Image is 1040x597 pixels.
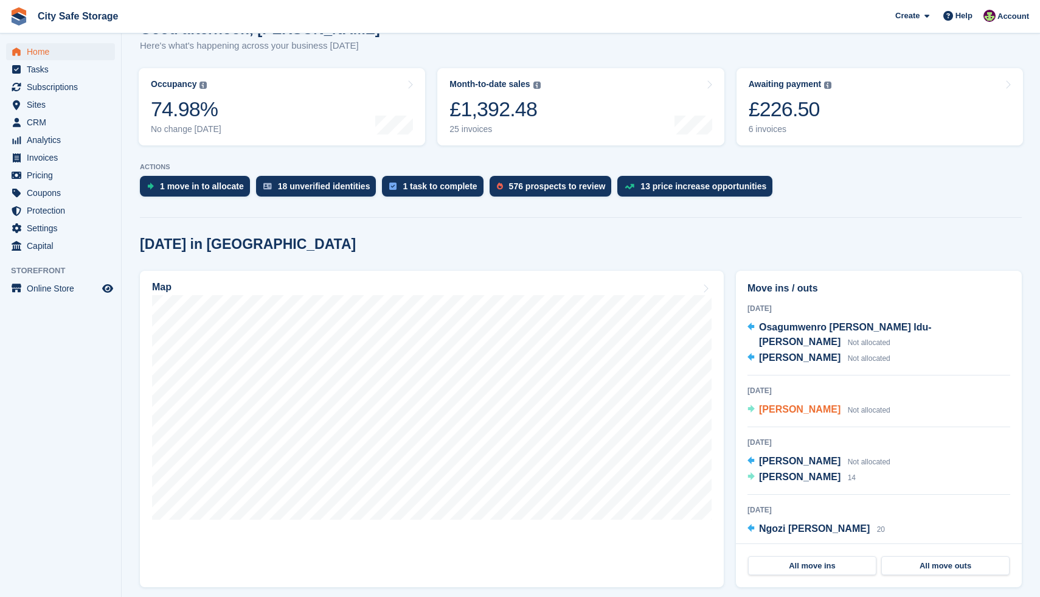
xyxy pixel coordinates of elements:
a: menu [6,96,115,113]
span: Not allocated [848,406,890,414]
span: [PERSON_NAME] [759,352,841,363]
span: Subscriptions [27,79,100,96]
a: Map [140,271,724,587]
span: 14 [848,473,856,482]
div: 6 invoices [749,124,832,134]
div: Month-to-date sales [449,79,530,89]
div: 13 price increase opportunities [640,181,766,191]
img: verify_identity-adf6edd0f0f0b5bbfe63781bf79b02c33cf7c696d77639b501bdc392416b5a36.svg [263,183,272,190]
span: Help [955,10,972,22]
a: Occupancy 74.98% No change [DATE] [139,68,425,145]
span: Pricing [27,167,100,184]
a: menu [6,167,115,184]
a: Awaiting payment £226.50 6 invoices [737,68,1023,145]
a: 1 task to complete [382,176,489,203]
p: Here's what's happening across your business [DATE] [140,39,380,53]
span: [PERSON_NAME] [759,472,841,482]
a: menu [6,202,115,219]
span: Ngozi [PERSON_NAME] [759,523,870,534]
a: All move outs [881,556,1010,576]
div: £226.50 [749,97,832,122]
a: Preview store [100,281,115,296]
div: No change [DATE] [151,124,221,134]
a: menu [6,280,115,297]
span: Not allocated [848,458,890,466]
span: Create [895,10,920,22]
img: price_increase_opportunities-93ffe204e8149a01c8c9dc8f82e8f89637d9d84a8eef4429ea346261dce0b2c0.svg [625,184,634,189]
a: menu [6,114,115,131]
a: Osagumwenro [PERSON_NAME] Idu-[PERSON_NAME] Not allocated [747,320,1010,351]
a: [PERSON_NAME] Not allocated [747,351,890,366]
img: stora-icon-8386f47178a22dfd0bd8f6a31ec36ba5ce8667c1dd55bd0f319d3a0aa187defe.svg [10,7,28,26]
a: Ngozi [PERSON_NAME] 20 [747,522,885,537]
a: menu [6,149,115,166]
a: [PERSON_NAME] 14 [747,470,856,486]
div: 576 prospects to review [509,181,606,191]
span: [PERSON_NAME] [759,456,841,466]
a: [PERSON_NAME] Not allocated [747,454,890,470]
a: 576 prospects to review [490,176,618,203]
div: £1,392.48 [449,97,540,122]
span: Not allocated [848,354,890,363]
span: Osagumwenro [PERSON_NAME] Idu-[PERSON_NAME] [759,322,932,347]
span: Coupons [27,184,100,201]
div: [DATE] [747,437,1010,448]
div: 1 task to complete [403,181,477,191]
img: icon-info-grey-7440780725fd019a000dd9b08b2336e03edf1995a4989e88bcd33f0948082b44.svg [533,82,541,89]
span: Invoices [27,149,100,166]
span: [PERSON_NAME] [759,404,841,414]
img: icon-info-grey-7440780725fd019a000dd9b08b2336e03edf1995a4989e88bcd33f0948082b44.svg [824,82,831,89]
div: [DATE] [747,504,1010,515]
span: CRM [27,114,100,131]
span: Analytics [27,131,100,148]
img: icon-info-grey-7440780725fd019a000dd9b08b2336e03edf1995a4989e88bcd33f0948082b44.svg [199,82,207,89]
a: menu [6,184,115,201]
img: prospect-51fa495bee0391a8d652442698ab0144808aea92771e9ea1ae160a38d050c398.svg [497,183,503,190]
img: move_ins_to_allocate_icon-fdf77a2bb77ea45bf5b3d319d69a93e2d87916cf1d5bf7949dd705db3b84f3ca.svg [147,183,154,190]
a: City Safe Storage [33,6,123,26]
div: 25 invoices [449,124,540,134]
a: 1 move in to allocate [140,176,256,203]
h2: Map [152,282,172,293]
a: All move ins [748,556,876,576]
a: 13 price increase opportunities [617,176,778,203]
span: Protection [27,202,100,219]
span: Account [997,10,1029,23]
span: Storefront [11,265,121,277]
span: Home [27,43,100,60]
img: task-75834270c22a3079a89374b754ae025e5fb1db73e45f91037f5363f120a921f8.svg [389,183,397,190]
span: Sites [27,96,100,113]
a: menu [6,237,115,254]
p: ACTIONS [140,163,1022,171]
a: menu [6,131,115,148]
a: Month-to-date sales £1,392.48 25 invoices [437,68,724,145]
span: Settings [27,220,100,237]
span: Tasks [27,61,100,78]
a: menu [6,220,115,237]
a: menu [6,79,115,96]
a: menu [6,61,115,78]
img: Richie Miller [983,10,996,22]
span: Not allocated [848,338,890,347]
div: 18 unverified identities [278,181,370,191]
div: Occupancy [151,79,196,89]
a: menu [6,43,115,60]
a: [PERSON_NAME] Not allocated [747,402,890,418]
span: Capital [27,237,100,254]
a: 18 unverified identities [256,176,383,203]
div: Awaiting payment [749,79,822,89]
div: [DATE] [747,303,1010,314]
div: [DATE] [747,385,1010,396]
span: Online Store [27,280,100,297]
div: 74.98% [151,97,221,122]
div: 1 move in to allocate [160,181,244,191]
span: 20 [877,525,885,534]
h2: [DATE] in [GEOGRAPHIC_DATA] [140,236,356,253]
h2: Move ins / outs [747,281,1010,296]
